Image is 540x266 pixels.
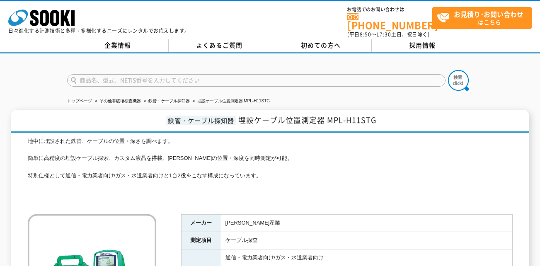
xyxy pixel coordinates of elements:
span: はこちら [437,7,531,28]
img: btn_search.png [448,70,469,91]
a: お見積り･お問い合わせはこちら [432,7,532,29]
span: 8:50 [360,31,371,38]
span: 初めての方へ [301,41,341,50]
a: トップページ [67,99,92,103]
span: 17:30 [376,31,391,38]
span: 鉄管・ケーブル探知器 [166,116,236,125]
p: 日々進化する計測技術と多種・多様化するニーズにレンタルでお応えします。 [8,28,190,33]
a: [PHONE_NUMBER] [347,13,432,30]
td: ケーブル探査 [221,232,512,249]
span: 埋設ケーブル位置測定器 MPL-H11STG [238,114,376,126]
a: よくあるご質問 [169,39,270,52]
th: 測定項目 [181,232,221,249]
th: メーカー [181,215,221,232]
li: 埋設ケーブル位置測定器 MPL-H11STG [191,97,270,106]
td: [PERSON_NAME]産業 [221,215,512,232]
span: お電話でのお問い合わせは [347,7,432,12]
a: 採用情報 [372,39,473,52]
span: (平日 ～ 土日、祝日除く) [347,31,429,38]
a: 企業情報 [67,39,169,52]
strong: お見積り･お問い合わせ [454,9,523,19]
input: 商品名、型式、NETIS番号を入力してください [67,74,446,87]
a: 初めての方へ [270,39,372,52]
a: 鉄管・ケーブル探知器 [148,99,190,103]
div: 地中に埋設された鉄管、ケーブルの位置・深さを調べます。 簡単に高精度の埋設ケーブル探索、カスタム液晶を搭載、[PERSON_NAME]の位置・深度を同時測定が可能。 特別仕様として通信・電力業者... [28,137,513,206]
a: その他非破壊検査機器 [99,99,141,103]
